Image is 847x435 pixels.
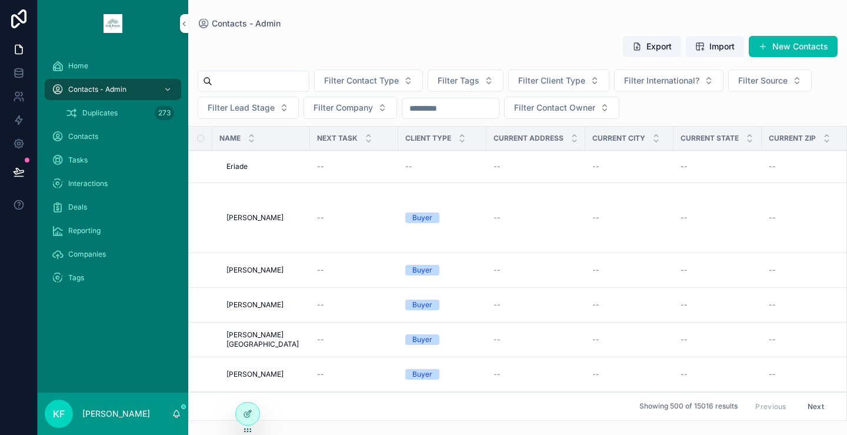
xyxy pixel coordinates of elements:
span: -- [493,162,501,171]
span: Filter Client Type [518,75,585,87]
button: Select Button [304,97,397,119]
span: -- [405,162,412,171]
span: Tasks [68,155,88,165]
a: Deals [45,197,181,218]
a: Reporting [45,220,181,241]
a: [PERSON_NAME] [226,213,303,223]
span: KF [53,407,65,421]
a: Eriade [226,162,303,171]
a: -- [681,300,755,310]
a: Tasks [45,150,181,171]
span: [PERSON_NAME] [226,370,284,379]
a: New Contacts [749,36,838,57]
a: -- [405,162,479,171]
a: -- [592,265,666,275]
button: Select Button [614,69,723,92]
a: [PERSON_NAME][GEOGRAPHIC_DATA] [226,330,303,349]
span: Interactions [68,179,108,188]
span: Contacts - Admin [212,18,281,29]
a: Duplicates273 [59,102,181,124]
span: -- [769,265,776,275]
span: -- [769,213,776,223]
a: -- [317,265,391,275]
div: Buyer [412,369,432,380]
a: -- [592,300,666,310]
a: -- [592,335,666,344]
div: Buyer [412,265,432,275]
span: -- [317,213,324,223]
span: -- [769,370,776,379]
a: [PERSON_NAME] [226,300,303,310]
button: Export [623,36,681,57]
span: [PERSON_NAME] [226,213,284,223]
span: -- [493,370,501,379]
div: 273 [155,106,174,120]
a: -- [493,335,578,344]
span: -- [681,265,688,275]
span: -- [493,335,501,344]
button: Next [799,397,832,416]
span: -- [769,162,776,171]
span: Showing 500 of 15016 results [639,402,738,411]
span: Companies [68,250,106,259]
span: -- [493,300,501,310]
span: Import [709,41,735,52]
span: -- [317,265,324,275]
a: -- [681,370,755,379]
a: Buyer [405,369,479,380]
span: -- [317,370,324,379]
span: [PERSON_NAME] [226,300,284,310]
a: -- [317,213,391,223]
a: -- [681,213,755,223]
span: [PERSON_NAME] [226,265,284,275]
a: Contacts - Admin [45,79,181,100]
a: -- [493,213,578,223]
span: -- [681,213,688,223]
img: App logo [104,14,122,33]
span: -- [493,213,501,223]
span: Filter Contact Type [324,75,399,87]
span: Filter Tags [438,75,479,87]
span: -- [592,162,599,171]
a: Home [45,55,181,77]
span: Reporting [68,226,101,235]
span: -- [592,300,599,310]
a: -- [769,370,843,379]
a: Buyer [405,212,479,223]
button: Select Button [504,97,619,119]
a: -- [317,335,391,344]
span: Current Zip [769,134,816,143]
a: -- [592,162,666,171]
span: -- [769,335,776,344]
a: Interactions [45,173,181,194]
button: Select Button [198,97,299,119]
button: Select Button [728,69,812,92]
span: -- [317,300,324,310]
span: -- [317,335,324,344]
button: Select Button [314,69,423,92]
a: -- [317,300,391,310]
span: Client Type [405,134,451,143]
span: Current State [681,134,739,143]
span: Deals [68,202,87,212]
a: [PERSON_NAME] [226,265,303,275]
span: -- [592,335,599,344]
span: Current City [592,134,645,143]
span: -- [592,370,599,379]
span: Current Address [493,134,563,143]
a: Tags [45,267,181,288]
a: -- [769,335,843,344]
a: -- [769,265,843,275]
a: -- [493,370,578,379]
a: Contacts [45,126,181,147]
div: Buyer [412,212,432,223]
a: -- [769,300,843,310]
span: -- [681,370,688,379]
div: Buyer [412,300,432,310]
span: Filter Lead Stage [208,102,275,114]
span: -- [681,300,688,310]
a: Buyer [405,300,479,310]
button: Select Button [508,69,609,92]
a: -- [681,335,755,344]
span: -- [681,335,688,344]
